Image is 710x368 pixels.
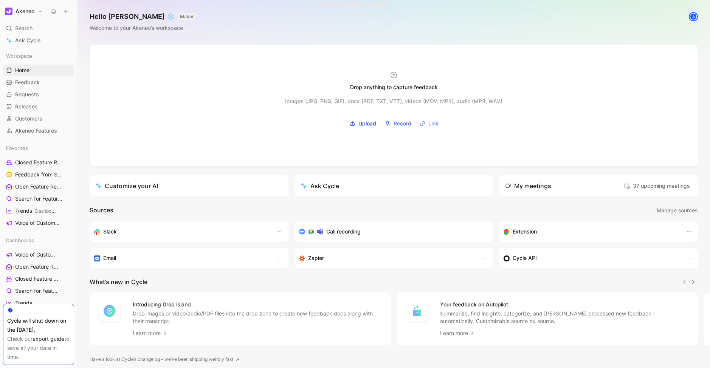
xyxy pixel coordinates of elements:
[3,142,74,154] div: Favorites
[6,144,28,152] span: Favorites
[656,206,698,215] button: Manage sources
[15,275,59,283] span: Closed Feature Requests
[382,118,414,129] button: Record
[326,227,361,236] h3: Call recording
[6,52,32,60] span: Workspace
[3,23,74,34] div: Search
[504,254,678,263] div: Sync customers & send feedback from custom sources. Get inspired by our favorite use case
[7,316,70,334] div: Cycle will shut down on the [DATE].
[285,97,502,106] div: Images (JPG, PNG, GIF), docs (PDF, TXT, VTT), videos (MOV, MP4), audio (MP3, WAV)
[308,254,324,263] h3: Zapier
[33,336,64,342] a: export guide
[15,103,38,110] span: Releases
[690,13,697,20] div: A
[15,115,42,122] span: Customers
[513,227,537,236] h3: Extension
[15,287,60,295] span: Search for Feature Requests
[299,254,474,263] div: Capture feedback from thousands of sources with Zapier (survey results, recordings, sheets, etc).
[15,195,63,203] span: Search for Feature Requests
[103,227,117,236] h3: Slack
[3,6,44,17] button: AkeneoAkeneo
[3,181,74,192] a: Open Feature Requests
[657,206,698,215] span: Manage sources
[90,277,147,286] h2: What’s new in Cycle
[35,208,60,214] span: Dashboards
[513,254,537,263] h3: Cycle API
[90,356,239,363] a: Have a look at Cycle’s changelog – we’ve been shipping weirdly fast
[3,125,74,136] a: Akeneo Features
[3,261,74,272] a: Open Feature Requests
[3,193,74,204] a: Search for Feature Requests
[15,79,40,86] span: Feedback
[133,310,382,325] p: Drop images or video/audio/PDF files into the drop zone to create new feedback docs along with th...
[3,65,74,76] a: Home
[94,227,269,236] div: Sync your customers, send feedback and get updates in Slack
[90,12,196,21] h1: Hello [PERSON_NAME] ❄️
[3,50,74,62] div: Workspace
[15,159,62,167] span: Closed Feature Requests
[624,181,690,190] span: 37 upcoming meetings
[15,207,56,215] span: Trends
[3,217,74,229] a: Voice of Customers
[133,329,168,338] a: Learn more
[15,219,61,227] span: Voice of Customers
[15,171,64,179] span: Feedback from Support Team
[3,169,74,180] a: Feedback from Support Team
[3,235,74,345] div: DashboardsVoice of CustomersOpen Feature RequestsClosed Feature RequestsSearch for Feature Reques...
[3,113,74,124] a: Customers
[299,227,483,236] div: Record & transcribe meetings from Zoom, Meet & Teams.
[15,263,59,271] span: Open Feature Requests
[3,273,74,285] a: Closed Feature Requests
[428,119,439,128] span: Link
[15,66,29,74] span: Home
[7,334,70,362] div: Check our to save all your data in time.
[15,127,57,135] span: Akeneo Features
[90,175,288,196] a: Customize your AI
[90,206,113,215] h2: Sources
[5,8,12,15] img: Akeneo
[3,235,74,246] div: Dashboards
[15,299,32,307] span: Trends
[440,300,689,309] h4: Your feedback on Autopilot
[6,237,34,244] span: Dashboards
[178,13,196,20] button: MAKER
[96,181,158,190] div: Customize your AI
[3,285,74,297] a: Search for Feature Requests
[3,89,74,100] a: Requests
[3,157,74,168] a: Closed Feature Requests
[16,8,34,15] h1: Akeneo
[440,329,476,338] a: Learn more
[3,249,74,260] a: Voice of Customers
[15,24,33,33] span: Search
[3,35,74,46] a: Ask Cycle
[15,183,62,191] span: Open Feature Requests
[15,36,40,45] span: Ask Cycle
[295,175,493,196] button: Ask Cycle
[3,205,74,216] a: TrendsDashboards
[3,101,74,112] a: Releases
[3,297,74,309] a: Trends
[3,77,74,88] a: Feedback
[394,119,411,128] span: Record
[133,300,382,309] h4: Introducing Drop island
[15,91,39,98] span: Requests
[94,254,269,263] div: Forward emails to your feedback inbox
[504,227,678,236] div: Capture feedback from anywhere on the web
[350,83,438,92] div: Drop anything to capture feedback
[417,118,441,129] button: Link
[622,180,692,192] button: 37 upcoming meetings
[440,310,689,325] p: Summarize, find insights, categorize, and [PERSON_NAME] processed new feedback - automatically. C...
[505,181,551,190] div: My meetings
[301,181,339,190] div: Ask Cycle
[90,23,196,32] div: Welcome to your Akeneo’s workspace
[347,118,379,129] label: Upload
[103,254,116,263] h3: Email
[15,251,57,258] span: Voice of Customers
